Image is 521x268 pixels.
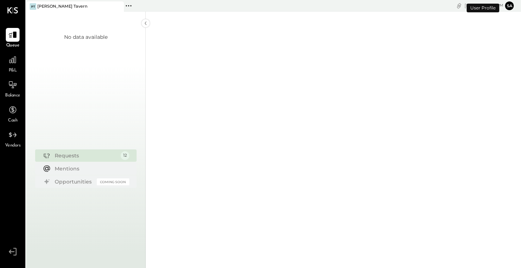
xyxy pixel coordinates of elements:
div: copy link [455,2,463,9]
span: 6 : 29 [482,2,496,9]
span: Cash [8,117,17,124]
span: P&L [9,67,17,74]
div: 12 [121,151,129,160]
button: sa [505,1,514,10]
span: Queue [6,42,20,49]
span: pm [497,3,503,8]
div: Mentions [55,165,126,172]
div: [DATE] [464,2,503,9]
div: Requests [55,152,117,159]
a: Cash [0,103,25,124]
span: Balance [5,92,20,99]
div: PT [30,3,36,10]
div: Coming Soon [97,178,129,185]
div: No data available [64,33,108,41]
div: User Profile [467,4,499,12]
a: P&L [0,53,25,74]
div: [PERSON_NAME] Tavern [37,4,87,9]
a: Vendors [0,128,25,149]
span: Vendors [5,143,21,149]
a: Balance [0,78,25,99]
div: Opportunities [55,178,93,185]
a: Queue [0,28,25,49]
